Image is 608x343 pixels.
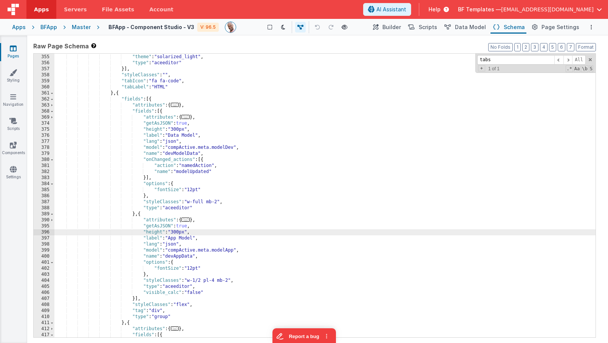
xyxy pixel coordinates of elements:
[34,121,54,127] div: 374
[531,43,538,51] button: 3
[34,332,54,338] div: 417
[581,65,588,72] span: Whole Word Search
[34,96,54,102] div: 362
[34,278,54,284] div: 404
[34,247,54,253] div: 399
[181,115,190,119] span: ...
[576,43,596,51] button: Format
[370,21,402,34] button: Builder
[34,157,54,163] div: 380
[455,23,486,31] span: Data Model
[34,320,54,326] div: 411
[34,133,54,139] div: 376
[429,6,441,13] span: Help
[34,175,54,181] div: 383
[40,23,57,31] div: BFApp
[34,302,54,308] div: 408
[34,84,54,90] div: 360
[34,253,54,260] div: 400
[34,181,54,187] div: 384
[490,21,526,34] button: Schema
[34,139,54,145] div: 377
[108,24,194,30] h4: BFApp - Component Studio - V3
[34,145,54,151] div: 378
[34,108,54,114] div: 368
[34,241,54,247] div: 398
[34,163,54,169] div: 381
[34,229,54,235] div: 396
[34,66,54,72] div: 357
[102,6,135,13] span: File Assets
[34,90,54,96] div: 361
[587,23,596,32] button: Options
[34,235,54,241] div: 397
[34,205,54,211] div: 388
[34,6,49,13] span: Apps
[34,260,54,266] div: 401
[171,326,179,331] span: ...
[33,42,89,51] span: Raw Page Schema
[529,21,581,34] button: Page Settings
[514,43,521,51] button: 1
[574,65,580,72] span: CaseSensitive Search
[458,6,501,13] span: BF Templates —
[34,114,54,121] div: 369
[405,21,439,34] button: Scripts
[34,290,54,296] div: 406
[34,284,54,290] div: 405
[181,218,190,222] span: ...
[540,43,548,51] button: 4
[64,6,87,13] span: Servers
[589,65,593,72] span: Search In Selection
[34,187,54,193] div: 385
[363,3,411,16] button: AI Assistant
[34,72,54,78] div: 358
[504,23,525,31] span: Schema
[34,314,54,320] div: 410
[34,199,54,205] div: 387
[34,54,54,60] div: 355
[478,65,485,71] span: Toggel Replace mode
[376,6,406,13] span: AI Assistant
[34,193,54,199] div: 386
[171,103,179,107] span: ...
[442,21,487,34] button: Data Model
[197,23,219,32] div: V: 96.5
[34,60,54,66] div: 356
[72,23,91,31] div: Master
[477,55,554,65] input: Search for
[34,223,54,229] div: 395
[458,6,602,13] button: BF Templates — [EMAIL_ADDRESS][DOMAIN_NAME]
[34,127,54,133] div: 375
[34,217,54,223] div: 390
[485,66,503,71] span: 1 of 1
[419,23,437,31] span: Scripts
[567,43,574,51] button: 7
[541,23,579,31] span: Page Settings
[34,211,54,217] div: 389
[34,326,54,332] div: 412
[34,151,54,157] div: 379
[34,296,54,302] div: 407
[34,78,54,84] div: 359
[34,102,54,108] div: 363
[549,43,556,51] button: 5
[522,43,529,51] button: 2
[34,272,54,278] div: 403
[225,22,236,32] img: 11ac31fe5dc3d0eff3fbbbf7b26fa6e1
[34,169,54,175] div: 382
[12,23,26,31] div: Apps
[34,266,54,272] div: 402
[558,43,565,51] button: 6
[488,43,513,51] button: No Folds
[572,55,586,65] span: Alt-Enter
[382,23,401,31] span: Builder
[501,6,594,13] span: [EMAIL_ADDRESS][DOMAIN_NAME]
[566,65,572,72] span: RegExp Search
[34,308,54,314] div: 409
